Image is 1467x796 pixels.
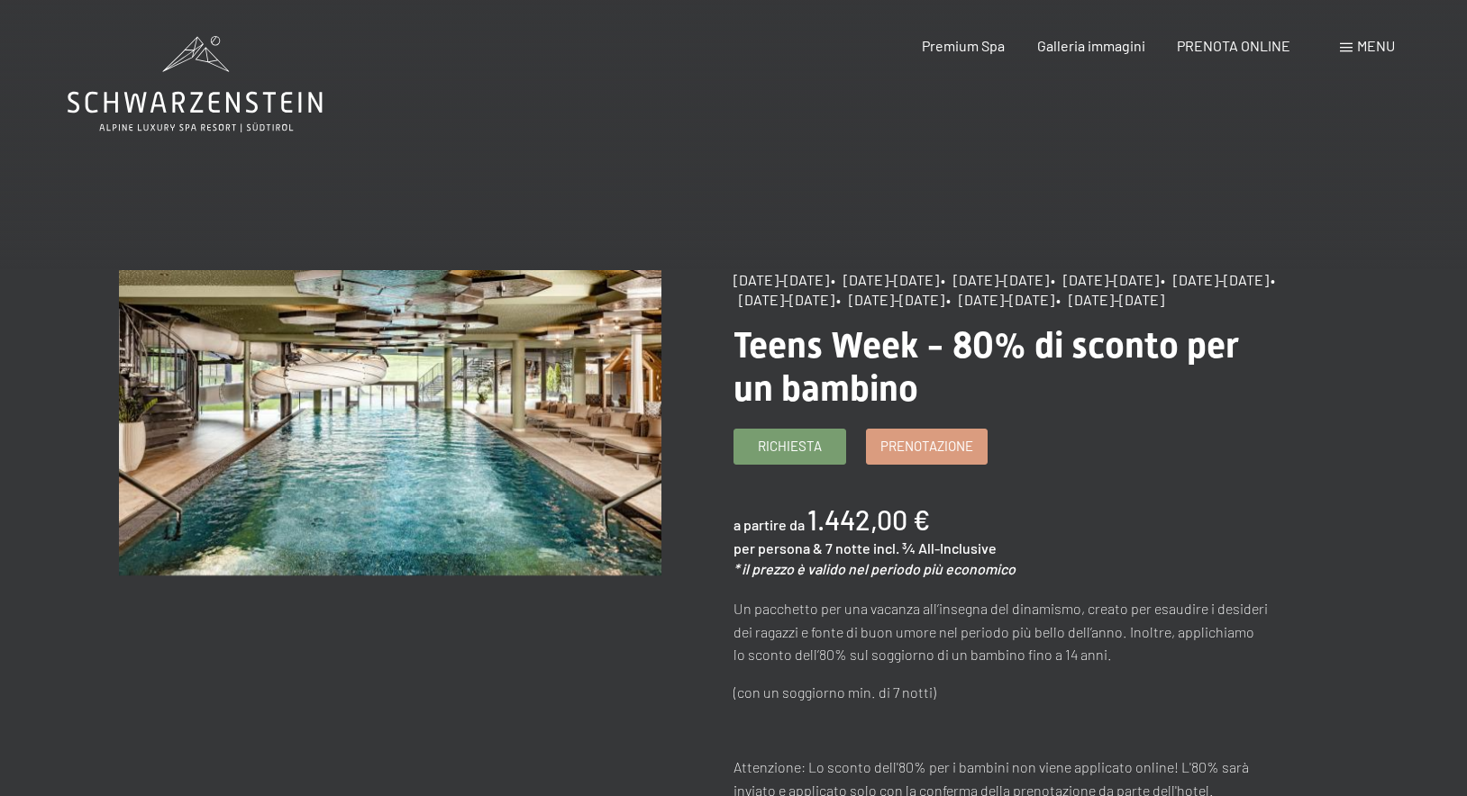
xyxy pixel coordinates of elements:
span: a partire da [733,516,805,533]
span: Menu [1357,37,1395,54]
span: incl. ¾ All-Inclusive [873,539,997,556]
span: • [DATE]-[DATE] [831,271,939,288]
span: Richiesta [758,437,822,456]
a: PRENOTA ONLINE [1177,37,1290,54]
span: • [DATE]-[DATE] [1161,271,1269,288]
a: Premium Spa [922,37,1005,54]
p: (con un soggiorno min. di 7 notti) [733,681,1277,704]
img: Teens Week - 80% di sconto per un bambino [119,270,662,575]
p: Un pacchetto per una vacanza all’insegna del dinamismo, creato per esaudire i desideri dei ragazz... [733,597,1277,666]
em: * il prezzo è valido nel periodo più economico [733,560,1016,577]
span: Prenotazione [880,437,973,456]
span: • [DATE]-[DATE] [941,271,1049,288]
a: Galleria immagini [1037,37,1145,54]
b: 1.442,00 € [807,503,930,536]
span: Teens Week - 80% di sconto per un bambino [733,324,1239,410]
span: per persona & [733,539,823,556]
span: • [DATE]-[DATE] [1056,291,1164,308]
span: • [DATE]-[DATE] [1051,271,1159,288]
a: Richiesta [734,430,845,464]
span: • [DATE]-[DATE] [836,291,944,308]
span: • [DATE]-[DATE] [946,291,1054,308]
span: 7 notte [825,539,870,556]
span: [DATE]-[DATE] [733,271,829,288]
a: Prenotazione [867,430,987,464]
